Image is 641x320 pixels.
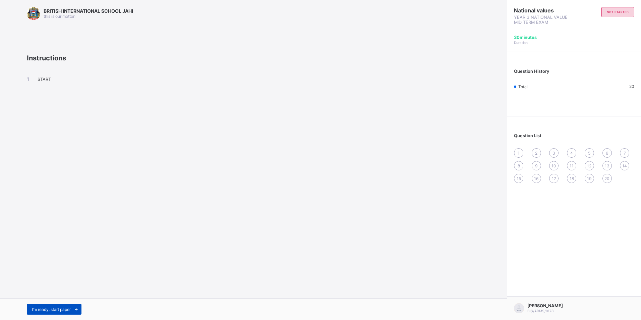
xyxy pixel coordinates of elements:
[517,176,521,181] span: 15
[552,151,555,156] span: 3
[629,84,634,89] span: 20
[514,7,574,14] span: National values
[518,84,528,89] span: Total
[570,151,573,156] span: 4
[518,163,520,168] span: 8
[514,15,574,25] span: YEAR 3 NATIONAL VALUE MID TERM EXAM
[514,35,537,40] span: 30 minutes
[44,8,133,14] span: BRITISH INTERNATIONAL SCHOOL JAHI
[518,151,520,156] span: 1
[527,309,553,313] span: BIS/ADMS/0178
[534,176,538,181] span: 16
[552,176,556,181] span: 17
[551,163,556,168] span: 10
[587,176,591,181] span: 19
[27,54,66,62] span: Instructions
[514,69,549,74] span: Question History
[38,77,51,82] span: START
[514,133,541,138] span: Question List
[607,10,629,14] span: not started
[32,307,71,312] span: I’m ready, start paper
[535,151,537,156] span: 2
[588,151,590,156] span: 5
[604,176,609,181] span: 20
[570,163,574,168] span: 11
[606,151,608,156] span: 6
[587,163,591,168] span: 12
[535,163,537,168] span: 9
[514,41,528,45] span: Duration
[527,303,563,308] span: [PERSON_NAME]
[605,163,609,168] span: 13
[624,151,626,156] span: 7
[570,176,574,181] span: 18
[622,163,627,168] span: 14
[44,14,75,19] span: this is our motton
